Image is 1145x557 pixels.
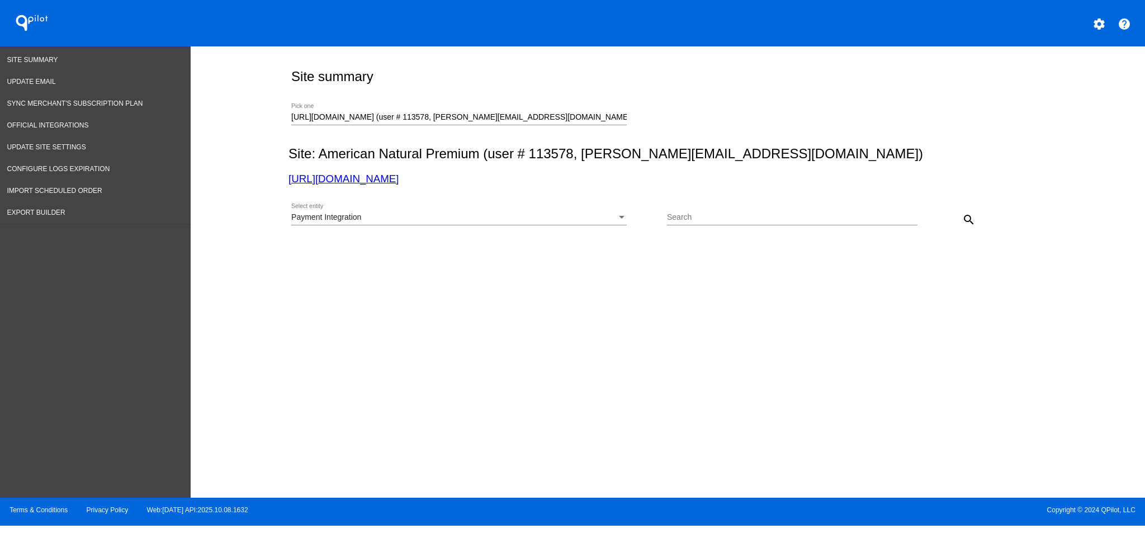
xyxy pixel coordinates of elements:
[962,213,976,226] mat-icon: search
[7,78,56,86] span: Update Email
[87,506,129,514] a: Privacy Policy
[288,146,1043,162] h2: Site: American Natural Premium (user # 113578, [PERSON_NAME][EMAIL_ADDRESS][DOMAIN_NAME])
[10,506,68,514] a: Terms & Conditions
[291,113,627,122] input: Number
[7,56,58,64] span: Site Summary
[7,209,65,216] span: Export Builder
[147,506,248,514] a: Web:[DATE] API:2025.10.08.1632
[10,12,54,34] h1: QPilot
[7,121,89,129] span: Official Integrations
[1092,17,1106,31] mat-icon: settings
[291,213,361,221] span: Payment Integration
[7,187,102,195] span: Import Scheduled Order
[1118,17,1131,31] mat-icon: help
[7,165,110,173] span: Configure logs expiration
[291,69,373,84] h2: Site summary
[7,143,86,151] span: Update Site Settings
[582,506,1135,514] span: Copyright © 2024 QPilot, LLC
[291,213,627,222] mat-select: Select entity
[667,213,917,222] input: Search
[7,100,143,107] span: Sync Merchant's Subscription Plan
[288,173,399,185] a: [URL][DOMAIN_NAME]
